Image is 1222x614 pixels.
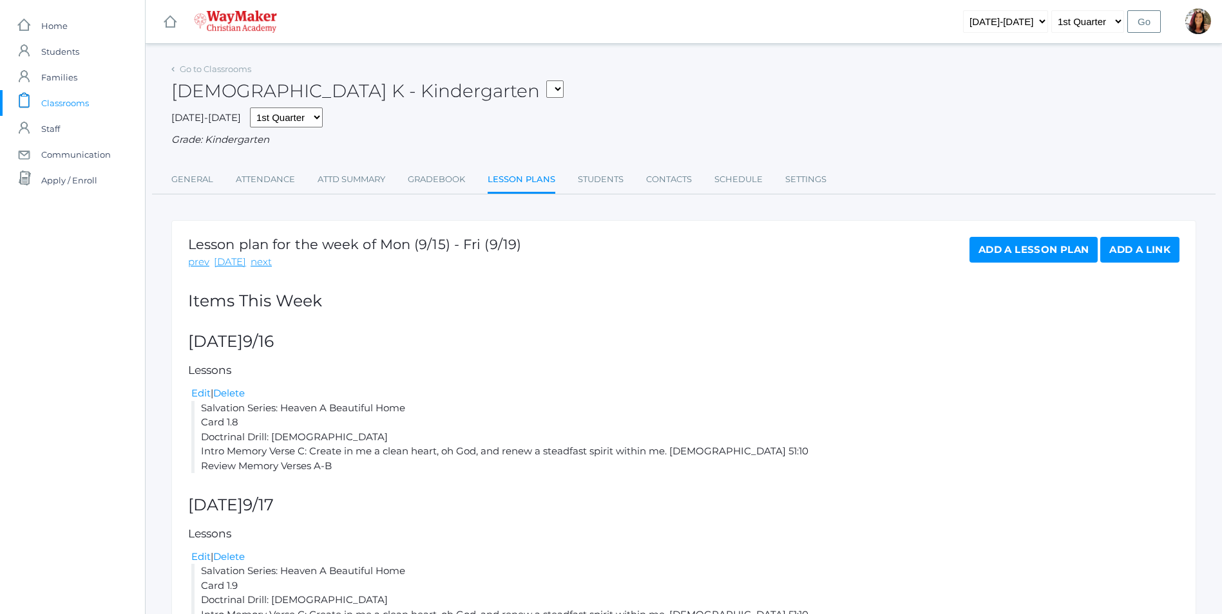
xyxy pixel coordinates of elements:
a: Delete [213,387,245,399]
a: Add a Lesson Plan [969,237,1098,263]
h2: [DATE] [188,333,1179,351]
a: Edit [191,387,211,399]
div: | [191,550,1179,564]
h5: Lessons [188,528,1179,540]
a: next [251,255,272,270]
span: Apply / Enroll [41,167,97,193]
input: Go [1127,10,1161,33]
span: Staff [41,116,60,142]
a: Gradebook [408,167,465,192]
span: [DATE]-[DATE] [171,111,241,124]
span: 9/17 [243,495,274,514]
div: | [191,386,1179,401]
a: Attd Summary [318,167,385,192]
img: waymaker-logo-stack-white-1602f2b1af18da31a5905e9982d058868370996dac5278e84edea6dabf9a3315.png [194,10,277,33]
h2: [DEMOGRAPHIC_DATA] K - Kindergarten [171,81,564,101]
a: Delete [213,550,245,563]
a: General [171,167,213,192]
div: Grade: Kindergarten [171,133,1196,147]
a: Students [578,167,624,192]
a: Edit [191,550,211,563]
span: Families [41,64,77,90]
a: Add a Link [1100,237,1179,263]
a: [DATE] [214,255,246,270]
a: Schedule [714,167,763,192]
a: prev [188,255,209,270]
a: Settings [785,167,826,192]
a: Contacts [646,167,692,192]
span: Students [41,39,79,64]
h2: Items This Week [188,292,1179,310]
a: Lesson Plans [488,167,555,194]
h1: Lesson plan for the week of Mon (9/15) - Fri (9/19) [188,237,521,252]
a: Attendance [236,167,295,192]
li: Salvation Series: Heaven A Beautiful Home Card 1.8 Doctrinal Drill: [DEMOGRAPHIC_DATA] Intro Memo... [191,401,1179,474]
h5: Lessons [188,364,1179,377]
span: 9/16 [243,331,274,351]
div: Gina Pecor [1185,8,1211,34]
span: Communication [41,142,111,167]
span: Home [41,13,68,39]
span: Classrooms [41,90,89,116]
a: Go to Classrooms [180,64,251,74]
h2: [DATE] [188,496,1179,514]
